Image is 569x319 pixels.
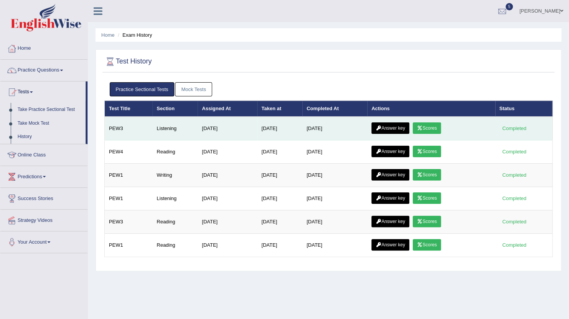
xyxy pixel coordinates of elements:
td: PEW3 [105,117,152,140]
td: PEW3 [105,210,152,234]
th: Taken at [257,101,302,117]
a: Answer key [371,169,409,181]
div: Completed [499,241,529,249]
a: Answer key [371,146,409,157]
th: Actions [367,101,495,117]
a: Home [0,38,88,57]
a: Your Account [0,231,88,251]
a: Scores [413,216,441,227]
td: [DATE] [302,117,367,140]
a: Answer key [371,192,409,204]
a: History [14,130,86,144]
a: Practice Sectional Tests [110,82,175,96]
td: PEW1 [105,164,152,187]
div: Completed [499,148,529,156]
a: Home [101,32,115,38]
a: Scores [413,146,441,157]
span: 5 [506,3,513,10]
a: Strategy Videos [0,210,88,229]
td: [DATE] [257,210,302,234]
td: [DATE] [302,187,367,210]
li: Exam History [116,31,152,39]
div: Completed [499,194,529,202]
td: [DATE] [302,164,367,187]
td: [DATE] [302,234,367,257]
th: Status [495,101,553,117]
td: [DATE] [198,117,257,140]
a: Take Practice Sectional Test [14,103,86,117]
td: [DATE] [257,164,302,187]
a: Success Stories [0,188,88,207]
a: Mock Tests [175,82,212,96]
th: Assigned At [198,101,257,117]
a: Answer key [371,122,409,134]
div: Completed [499,218,529,226]
td: [DATE] [257,140,302,164]
a: Answer key [371,239,409,251]
a: Scores [413,239,441,251]
td: Reading [152,210,198,234]
td: [DATE] [198,140,257,164]
a: Answer key [371,216,409,227]
td: Listening [152,117,198,140]
a: Take Mock Test [14,117,86,130]
a: Scores [413,122,441,134]
h2: Test History [104,56,152,67]
td: Reading [152,140,198,164]
div: Completed [499,171,529,179]
td: [DATE] [257,187,302,210]
th: Section [152,101,198,117]
td: [DATE] [257,234,302,257]
a: Scores [413,192,441,204]
a: Online Class [0,144,88,163]
td: Reading [152,234,198,257]
a: Predictions [0,166,88,185]
td: PEW4 [105,140,152,164]
td: [DATE] [198,164,257,187]
td: [DATE] [257,117,302,140]
td: PEW1 [105,187,152,210]
td: Listening [152,187,198,210]
div: Completed [499,124,529,132]
a: Scores [413,169,441,181]
td: [DATE] [302,140,367,164]
a: Practice Questions [0,60,88,79]
td: [DATE] [302,210,367,234]
td: PEW1 [105,234,152,257]
td: Writing [152,164,198,187]
th: Completed At [302,101,367,117]
td: [DATE] [198,234,257,257]
th: Test Title [105,101,152,117]
a: Tests [0,81,86,101]
td: [DATE] [198,210,257,234]
td: [DATE] [198,187,257,210]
